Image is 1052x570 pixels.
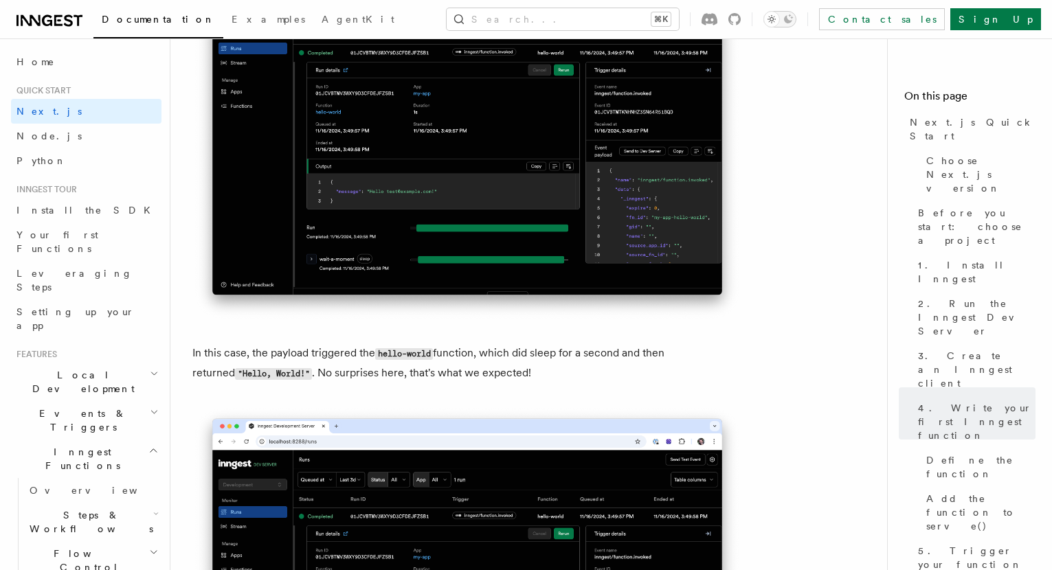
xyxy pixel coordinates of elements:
[819,8,945,30] a: Contact sales
[913,343,1036,396] a: 3. Create an Inngest client
[926,453,1036,481] span: Define the function
[904,110,1036,148] a: Next.js Quick Start
[24,508,153,536] span: Steps & Workflows
[904,88,1036,110] h4: On this page
[102,14,215,25] span: Documentation
[24,478,161,503] a: Overview
[913,253,1036,291] a: 1. Install Inngest
[921,486,1036,538] a: Add the function to serve()
[16,106,82,117] span: Next.js
[235,368,312,380] code: "Hello, World!"
[918,401,1036,442] span: 4. Write your first Inngest function
[16,155,67,166] span: Python
[921,448,1036,486] a: Define the function
[11,223,161,261] a: Your first Functions
[11,445,148,472] span: Inngest Functions
[11,85,71,96] span: Quick start
[11,401,161,440] button: Events & Triggers
[11,299,161,338] a: Setting up your app
[16,268,133,293] span: Leveraging Steps
[918,349,1036,390] span: 3. Create an Inngest client
[16,229,98,254] span: Your first Functions
[921,148,1036,201] a: Choose Next.js version
[11,363,161,401] button: Local Development
[910,115,1036,143] span: Next.js Quick Start
[11,349,57,360] span: Features
[11,368,150,396] span: Local Development
[950,8,1041,30] a: Sign Up
[322,14,394,25] span: AgentKit
[11,440,161,478] button: Inngest Functions
[11,148,161,173] a: Python
[918,258,1036,286] span: 1. Install Inngest
[16,306,135,331] span: Setting up your app
[926,492,1036,533] span: Add the function to serve()
[375,348,433,360] code: hello-world
[30,485,171,496] span: Overview
[763,11,796,27] button: Toggle dark mode
[11,49,161,74] a: Home
[447,8,679,30] button: Search...⌘K
[24,503,161,541] button: Steps & Workflows
[16,205,159,216] span: Install the SDK
[913,291,1036,343] a: 2. Run the Inngest Dev Server
[16,130,82,141] span: Node.js
[313,4,403,37] a: AgentKit
[926,154,1036,195] span: Choose Next.js version
[232,14,305,25] span: Examples
[11,261,161,299] a: Leveraging Steps
[913,396,1036,448] a: 4. Write your first Inngest function
[913,201,1036,253] a: Before you start: choose a project
[11,124,161,148] a: Node.js
[192,343,742,383] p: In this case, the payload triggered the function, which did sleep for a second and then returned ...
[223,4,313,37] a: Examples
[918,206,1036,247] span: Before you start: choose a project
[11,407,150,434] span: Events & Triggers
[11,198,161,223] a: Install the SDK
[11,184,77,195] span: Inngest tour
[93,4,223,38] a: Documentation
[11,99,161,124] a: Next.js
[918,297,1036,338] span: 2. Run the Inngest Dev Server
[16,55,55,69] span: Home
[651,12,671,26] kbd: ⌘K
